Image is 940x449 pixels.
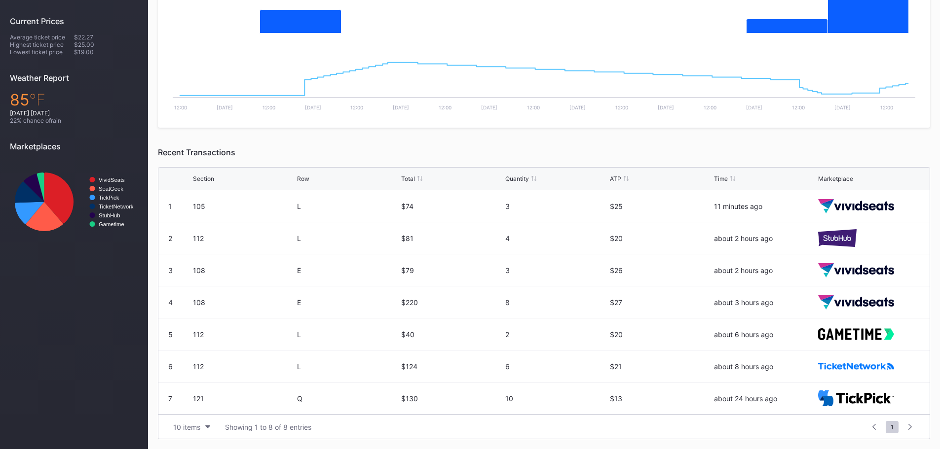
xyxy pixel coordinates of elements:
[10,159,138,245] svg: Chart title
[263,104,275,110] text: 12:00
[297,266,399,275] div: E
[401,298,503,307] div: $220
[350,104,363,110] text: 12:00
[173,423,200,431] div: 10 items
[297,362,399,371] div: L
[29,90,45,109] span: ℉
[505,202,607,210] div: 3
[168,234,172,242] div: 2
[505,330,607,339] div: 2
[610,202,712,210] div: $25
[10,48,74,56] div: Lowest ticket price
[505,362,607,371] div: 6
[818,328,895,340] img: gametime.svg
[401,394,503,403] div: $130
[610,234,712,242] div: $20
[10,73,138,83] div: Weather Report
[401,362,503,371] div: $124
[193,362,295,371] div: 112
[193,298,295,307] div: 108
[10,117,138,124] div: 22 % chance of rain
[505,266,607,275] div: 3
[527,104,540,110] text: 12:00
[99,221,124,227] text: Gametime
[297,234,399,242] div: L
[610,266,712,275] div: $26
[880,104,893,110] text: 12:00
[193,234,295,242] div: 112
[74,41,138,48] div: $25.00
[439,104,451,110] text: 12:00
[818,295,895,310] img: vividSeats.svg
[10,41,74,48] div: Highest ticket price
[168,330,173,339] div: 5
[481,104,497,110] text: [DATE]
[168,202,172,210] div: 1
[401,266,503,275] div: $79
[158,147,930,157] div: Recent Transactions
[886,421,899,433] span: 1
[401,175,415,182] div: Total
[168,420,215,434] button: 10 items
[792,104,805,110] text: 12:00
[305,104,321,110] text: [DATE]
[704,104,716,110] text: 12:00
[610,330,712,339] div: $20
[505,394,607,403] div: 10
[10,90,138,109] div: 85
[10,109,138,117] div: [DATE] [DATE]
[297,202,399,210] div: L
[10,141,138,151] div: Marketplaces
[193,202,295,210] div: 105
[401,202,503,210] div: $74
[714,234,816,242] div: about 2 hours ago
[714,202,816,210] div: 11 minutes ago
[658,104,674,110] text: [DATE]
[99,186,123,192] text: SeatGeek
[297,175,309,182] div: Row
[99,212,120,218] text: StubHub
[401,234,503,242] div: $81
[818,390,895,407] img: TickPick_logo.svg
[10,16,138,26] div: Current Prices
[393,104,409,110] text: [DATE]
[818,263,895,277] img: vividSeats.svg
[746,104,762,110] text: [DATE]
[168,298,173,307] div: 4
[505,234,607,242] div: 4
[505,298,607,307] div: 8
[569,104,586,110] text: [DATE]
[610,298,712,307] div: $27
[168,266,173,275] div: 3
[818,229,857,246] img: stubHub.svg
[714,175,728,182] div: Time
[714,394,816,403] div: about 24 hours ago
[193,175,214,182] div: Section
[297,394,399,403] div: Q
[818,363,895,370] img: ticketNetwork.png
[174,104,187,110] text: 12:00
[193,330,295,339] div: 112
[834,104,851,110] text: [DATE]
[505,175,529,182] div: Quantity
[297,330,399,339] div: L
[818,199,895,213] img: vividSeats.svg
[610,362,712,371] div: $21
[615,104,628,110] text: 12:00
[297,298,399,307] div: E
[818,175,853,182] div: Marketplace
[74,34,138,41] div: $22.27
[610,394,712,403] div: $13
[401,330,503,339] div: $40
[217,104,233,110] text: [DATE]
[610,175,621,182] div: ATP
[193,266,295,275] div: 108
[714,298,816,307] div: about 3 hours ago
[99,195,119,201] text: TickPick
[168,44,920,118] svg: Chart title
[99,204,134,209] text: TicketNetwork
[193,394,295,403] div: 121
[99,177,125,183] text: VividSeats
[714,266,816,275] div: about 2 hours ago
[168,394,172,403] div: 7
